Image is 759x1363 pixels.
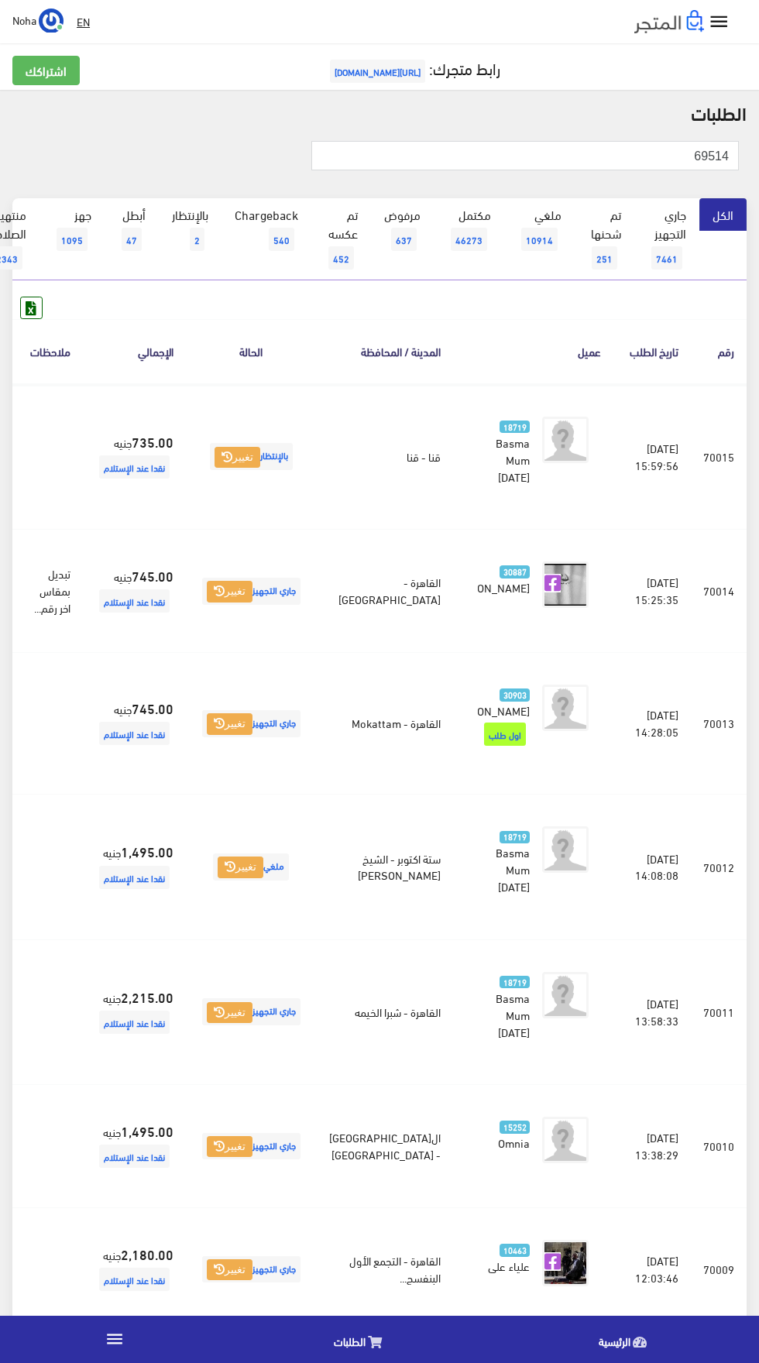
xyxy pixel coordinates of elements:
td: 70014 [691,530,747,653]
i:  [708,11,730,33]
a: جاري التجهيز7461 [634,198,699,280]
span: نقدا عند الإستلام [99,1268,170,1291]
img: avatar.png [542,972,589,1018]
a: 18719 Basma Mum [DATE] [478,417,530,485]
a: 15252 Omnia [478,1117,530,1151]
input: بحث ( رقم الطلب, رقم الهاتف, الإسم, البريد اﻹلكتروني )... [311,141,739,170]
a: 30887 [PERSON_NAME] [478,561,530,596]
span: اول طلب [484,723,526,746]
span: 30903 [500,688,530,702]
i:  [105,1329,125,1349]
a: EN [70,8,96,36]
img: avatar.png [542,826,589,873]
th: المدينة / المحافظة [317,319,453,383]
td: جنيه [83,1208,186,1331]
td: جنيه [83,939,186,1084]
img: . [634,10,704,33]
th: الحالة [186,319,317,383]
button: تغيير [207,581,252,603]
span: 10914 [521,228,558,251]
span: 15252 [500,1121,530,1134]
span: الرئيسية [599,1331,630,1351]
span: 10463 [500,1244,530,1257]
button: تغيير [207,1136,252,1158]
span: 18719 [500,421,530,434]
a: الرئيسية [494,1320,759,1359]
a: تم شحنها251 [575,198,634,280]
td: 70010 [691,1084,747,1207]
span: جاري التجهيز [202,1256,301,1283]
a: 18719 Basma Mum [DATE] [478,826,530,894]
td: جنيه [83,795,186,939]
img: ... [39,9,64,33]
a: 30903 [PERSON_NAME] [478,685,530,719]
span: 18719 [500,976,530,989]
span: 46273 [451,228,487,251]
span: 30887 [500,565,530,579]
span: 251 [592,246,617,270]
strong: 745.00 [132,698,173,718]
button: تغيير [207,1259,252,1281]
th: عميل [453,319,613,383]
a: مكتمل46273 [434,198,504,262]
a: ملغي10914 [504,198,575,262]
strong: 745.00 [132,565,173,585]
td: [DATE] 13:38:29 [613,1084,691,1207]
span: نقدا عند الإستلام [99,866,170,889]
td: 70009 [691,1208,747,1331]
th: اﻹجمالي [83,319,186,383]
td: تبديل بمقاس اخر رقم... [18,530,83,653]
span: [URL][DOMAIN_NAME] [330,60,425,83]
span: نقدا عند الإستلام [99,1145,170,1168]
span: 1095 [57,228,88,251]
span: نقدا عند الإستلام [99,455,170,479]
td: [DATE] 15:59:56 [613,384,691,530]
strong: 1,495.00 [121,841,173,861]
span: بالإنتظار [210,443,293,470]
td: جنيه [83,384,186,530]
span: 540 [269,228,294,251]
img: picture [542,561,589,608]
td: [DATE] 15:25:35 [613,530,691,653]
a: الكل [699,198,747,231]
a: أبطل47 [105,198,159,262]
span: Basma Mum [DATE] [496,431,530,487]
img: avatar.png [542,1117,589,1163]
a: مرفوض637 [371,198,434,262]
th: رقم [691,319,747,383]
td: 70011 [691,939,747,1084]
span: الطلبات [334,1331,366,1351]
img: picture [542,1240,589,1286]
td: جنيه [83,653,186,795]
a: جهز1095 [39,198,105,262]
button: تغيير [218,857,263,878]
a: Chargeback540 [222,198,311,262]
td: القاهرة - التجمع الأول البنفسج... [317,1208,453,1331]
a: تم عكسه452 [311,198,371,280]
span: Noha [12,10,36,29]
td: [DATE] 14:08:08 [613,795,691,939]
span: 2 [190,228,204,251]
span: جاري التجهيز [202,578,301,605]
a: اشتراكك [12,56,80,85]
span: Basma Mum [DATE] [496,841,530,897]
span: جاري التجهيز [202,1133,301,1160]
td: جنيه [83,1084,186,1207]
a: الطلبات [229,1320,494,1359]
td: جنيه [83,530,186,653]
strong: 2,215.00 [121,987,173,1007]
span: [PERSON_NAME] [447,576,530,598]
span: 18719 [500,831,530,844]
td: ال[GEOGRAPHIC_DATA] - [GEOGRAPHIC_DATA] [317,1084,453,1207]
button: تغيير [207,713,252,735]
td: 70013 [691,653,747,795]
td: 70012 [691,795,747,939]
span: نقدا عند الإستلام [99,589,170,613]
span: 7461 [651,246,682,270]
span: 637 [391,228,417,251]
td: ستة اكتوبر - الشيخ [PERSON_NAME] [317,795,453,939]
span: علياء علي [488,1255,530,1276]
td: [DATE] 14:28:05 [613,653,691,795]
span: جاري التجهيز [202,998,301,1025]
a: بالإنتظار2 [159,198,222,262]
